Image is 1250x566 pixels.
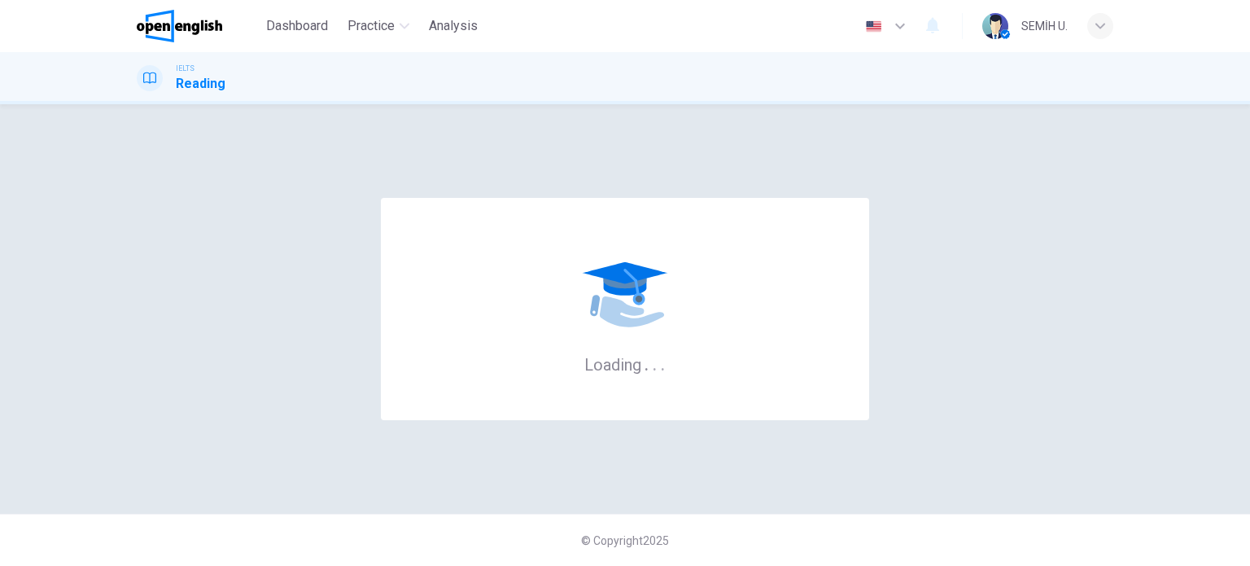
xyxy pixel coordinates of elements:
[347,16,395,36] span: Practice
[863,20,884,33] img: en
[1021,16,1068,36] div: SEMİH U.
[341,11,416,41] button: Practice
[652,349,658,376] h6: .
[422,11,484,41] button: Analysis
[137,10,260,42] a: OpenEnglish logo
[266,16,328,36] span: Dashboard
[176,74,225,94] h1: Reading
[660,349,666,376] h6: .
[176,63,194,74] span: IELTS
[584,353,666,375] h6: Loading
[982,13,1008,39] img: Profile picture
[137,10,222,42] img: OpenEnglish logo
[581,534,669,547] span: © Copyright 2025
[644,349,649,376] h6: .
[429,16,478,36] span: Analysis
[260,11,334,41] button: Dashboard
